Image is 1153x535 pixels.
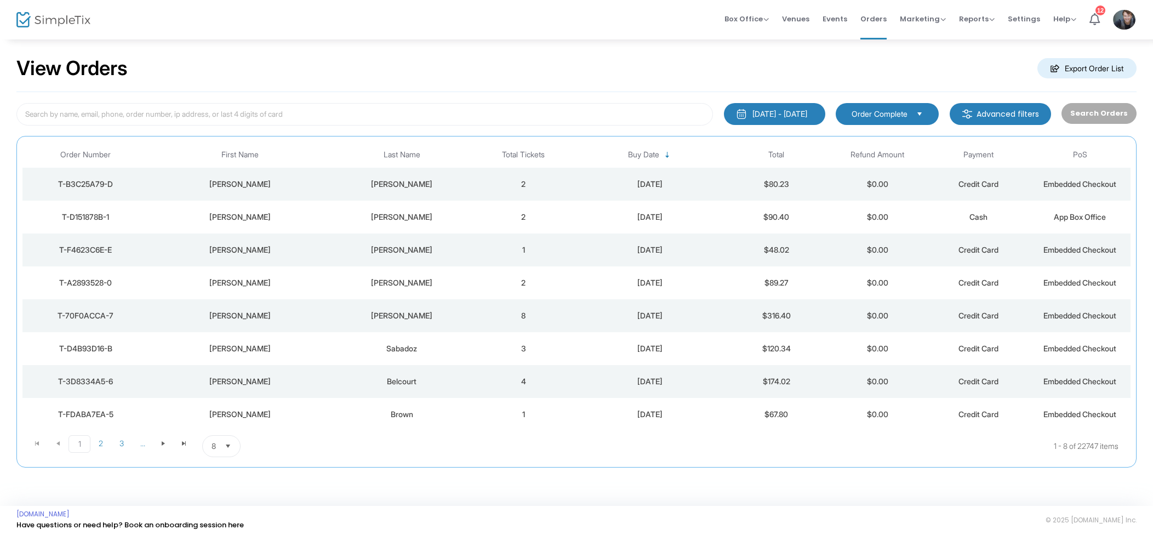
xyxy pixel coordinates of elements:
[132,435,153,452] span: Page 4
[724,14,769,24] span: Box Office
[726,299,827,332] td: $316.40
[1073,150,1087,160] span: PoS
[827,234,928,266] td: $0.00
[334,277,470,288] div: Vititoe
[1043,344,1116,353] span: Embedded Checkout
[334,244,470,255] div: Cudmore
[958,245,998,254] span: Credit Card
[334,409,470,420] div: Brown
[152,376,328,387] div: Suzanne
[159,439,168,448] span: Go to the next page
[663,151,672,160] span: Sortable
[912,108,927,120] button: Select
[152,310,328,321] div: Diane
[152,277,328,288] div: Greg
[958,409,998,419] span: Credit Card
[1054,212,1106,221] span: App Box Office
[334,343,470,354] div: Sabadoz
[827,332,928,365] td: $0.00
[852,109,907,119] span: Order Complete
[152,179,328,190] div: Chris
[473,201,574,234] td: 2
[969,212,988,221] span: Cash
[1008,5,1040,33] span: Settings
[473,299,574,332] td: 8
[25,179,146,190] div: T-B3C25A79-D
[827,398,928,431] td: $0.00
[220,436,236,457] button: Select
[782,5,809,33] span: Venues
[153,435,174,452] span: Go to the next page
[350,435,1118,457] kendo-pager-info: 1 - 8 of 22747 items
[16,510,70,519] a: [DOMAIN_NAME]
[25,376,146,387] div: T-3D8334A5-6
[1046,516,1137,525] span: © 2025 [DOMAIN_NAME] Inc.
[16,103,713,126] input: Search by name, email, phone, order number, ip address, or last 4 digits of card
[25,310,146,321] div: T-70F0ACCA-7
[152,212,328,223] div: Ken
[900,14,946,24] span: Marketing
[334,376,470,387] div: Belcourt
[473,398,574,431] td: 1
[25,277,146,288] div: T-A2893528-0
[963,150,994,160] span: Payment
[22,142,1131,431] div: Data table
[827,299,928,332] td: $0.00
[827,142,928,168] th: Refund Amount
[860,5,887,33] span: Orders
[726,142,827,168] th: Total
[958,344,998,353] span: Credit Card
[60,150,111,160] span: Order Number
[334,310,470,321] div: Graf
[959,14,995,24] span: Reports
[958,179,998,189] span: Credit Card
[962,109,973,119] img: filter
[1043,409,1116,419] span: Embedded Checkout
[726,266,827,299] td: $89.27
[334,212,470,223] div: Reid
[950,103,1051,125] m-button: Advanced filters
[576,343,723,354] div: 2025-09-20
[827,201,928,234] td: $0.00
[958,377,998,386] span: Credit Card
[958,278,998,287] span: Credit Card
[152,244,328,255] div: Judy
[726,234,827,266] td: $48.02
[726,168,827,201] td: $80.23
[628,150,659,160] span: Buy Date
[576,277,723,288] div: 2025-09-20
[576,179,723,190] div: 2025-09-20
[473,365,574,398] td: 4
[152,409,328,420] div: Sara
[823,5,847,33] span: Events
[726,365,827,398] td: $174.02
[724,103,825,125] button: [DATE] - [DATE]
[1095,5,1105,15] div: 12
[334,179,470,190] div: Wiesner
[384,150,420,160] span: Last Name
[25,409,146,420] div: T-FDABA7EA-5
[221,150,259,160] span: First Name
[25,244,146,255] div: T-F4623C6E-E
[16,520,244,530] a: Have questions or need help? Book an onboarding session here
[111,435,132,452] span: Page 3
[827,365,928,398] td: $0.00
[473,234,574,266] td: 1
[1053,14,1076,24] span: Help
[473,332,574,365] td: 3
[1043,311,1116,320] span: Embedded Checkout
[152,343,328,354] div: Darlene
[174,435,195,452] span: Go to the last page
[736,109,747,119] img: monthly
[90,435,111,452] span: Page 2
[576,376,723,387] div: 2025-09-20
[827,168,928,201] td: $0.00
[473,168,574,201] td: 2
[576,310,723,321] div: 2025-09-20
[726,398,827,431] td: $67.80
[16,56,128,81] h2: View Orders
[212,441,216,452] span: 8
[1043,245,1116,254] span: Embedded Checkout
[752,109,807,119] div: [DATE] - [DATE]
[1043,278,1116,287] span: Embedded Checkout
